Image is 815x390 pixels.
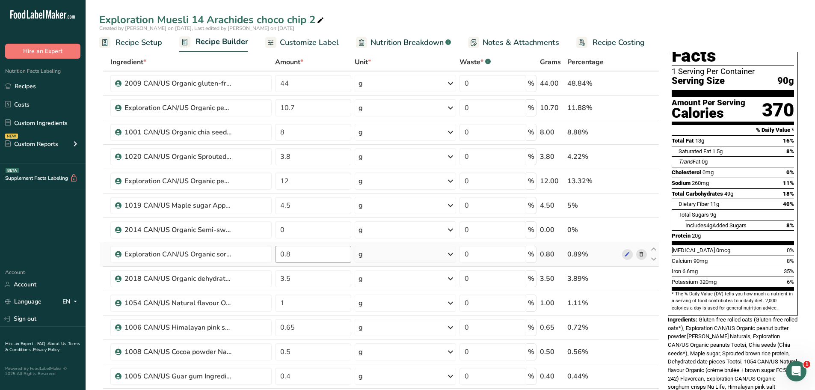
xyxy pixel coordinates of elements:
div: 1019 CAN/US Maple sugar Appalaches Nature + USDA [124,200,231,211]
div: 8.88% [567,127,619,137]
span: Total Fat [672,137,694,144]
div: 4.22% [567,152,619,162]
div: 1005 CAN/US Guar gum Ingredion [124,371,231,381]
div: 5% [567,200,619,211]
div: 1.11% [567,298,619,308]
i: Trans [679,158,693,165]
div: Amount Per Serving [672,99,745,107]
a: Hire an Expert . [5,341,36,347]
span: Protein [672,232,691,239]
span: 20g [692,232,701,239]
a: FAQ . [37,341,47,347]
span: Includes Added Sugars [685,222,747,229]
div: 0.65 [540,322,564,333]
div: Calories [672,107,745,119]
div: 10.70 [540,103,564,113]
div: 1006 CAN/US Himalayan pink salt Tootsi [124,322,231,333]
a: Privacy Policy [33,347,59,353]
span: 6% [787,279,794,285]
div: BETA [6,168,19,173]
span: Total Sugars [679,211,709,218]
div: 0.44% [567,371,619,381]
div: g [359,200,363,211]
span: 11% [783,180,794,186]
div: Exploration Muesli 14 Arachides choco chip 2 [99,12,326,27]
span: 90g [777,76,794,86]
div: 370 [762,99,794,122]
span: Grams [540,57,561,67]
div: Exploration CAN/US Organic sorghum crisps Nu Life [124,249,231,259]
div: 0% [567,225,619,235]
div: 0.00 [540,225,564,235]
span: 35% [784,268,794,274]
div: 1001 CAN/US Organic chia seeds Tootsi + FCEN [124,127,231,137]
span: Fat [679,158,700,165]
div: 2009 CAN/US Organic gluten-free rolled oats Tootsi + FCEN [124,78,231,89]
span: 49g [724,191,733,197]
span: Ingredient [110,57,146,67]
div: 48.84% [567,78,619,89]
span: 260mg [692,180,709,186]
div: Powered By FoodLabelMaker © 2025 All Rights Reserved [5,366,80,376]
div: g [359,274,363,284]
div: 3.50 [540,274,564,284]
span: 13g [695,137,704,144]
div: 2014 CAN/US Organic Semi-sweet chocolate chips 55% Mini Camino [124,225,231,235]
span: 18% [783,191,794,197]
span: Customize Label [280,37,339,48]
span: 320mg [699,279,717,285]
a: Recipe Builder [179,32,248,53]
span: Notes & Attachments [483,37,559,48]
div: 11.88% [567,103,619,113]
div: 1 Serving Per Container [672,67,794,76]
div: 0.72% [567,322,619,333]
span: 8% [786,222,794,229]
span: 0mcg [716,247,730,253]
div: 4.50 [540,200,564,211]
span: Recipe Builder [196,36,248,48]
div: g [359,371,363,381]
div: 44.00 [540,78,564,89]
span: 40% [783,201,794,207]
div: 1.00 [540,298,564,308]
div: Exploration CAN/US Organic peanut butter powder [PERSON_NAME] Naturals [124,176,231,186]
section: % Daily Value * [672,125,794,135]
span: Serving Size [672,76,725,86]
div: 0.89% [567,249,619,259]
button: Hire an Expert [5,44,80,59]
div: g [359,347,363,357]
div: g [359,127,363,137]
a: Nutrition Breakdown [356,33,451,52]
div: 8.00 [540,127,564,137]
a: Recipe Setup [99,33,162,52]
a: Recipe Costing [576,33,645,52]
div: 1054 CAN/US Natural flavour Organic (crème brulée + brown sugar FC503-242) Flavorcan [124,298,231,308]
span: Calcium [672,258,692,264]
a: Language [5,294,41,309]
section: * The % Daily Value (DV) tells you how much a nutrient in a serving of food contributes to a dail... [672,291,794,312]
div: 1008 CAN/US Cocoa powder Nature Zen+ USDA [124,347,231,357]
span: 0% [787,247,794,253]
div: g [359,152,363,162]
h1: Nutrition Facts [672,26,794,65]
span: Total Carbohydrates [672,191,723,197]
div: 3.80 [540,152,564,162]
span: 0% [786,169,794,176]
div: g [359,298,363,308]
span: Percentage [567,57,604,67]
span: [MEDICAL_DATA] [672,247,715,253]
div: 1020 CAN/US Organic Sprouted brown rice protein powder Jiangxi Hengding [124,152,231,162]
span: Iron [672,268,681,274]
span: Amount [275,57,303,67]
span: 8% [787,258,794,264]
span: Nutrition Breakdown [370,37,444,48]
span: Created by [PERSON_NAME] on [DATE], Last edited by [PERSON_NAME] on [DATE] [99,25,294,32]
span: 4g [706,222,712,229]
span: 0mg [702,169,714,176]
span: Saturated Fat [679,148,711,155]
iframe: Intercom live chat [786,361,806,381]
div: g [359,78,363,89]
span: Ingredients: [668,316,697,323]
span: 11g [710,201,719,207]
span: 9g [710,211,716,218]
